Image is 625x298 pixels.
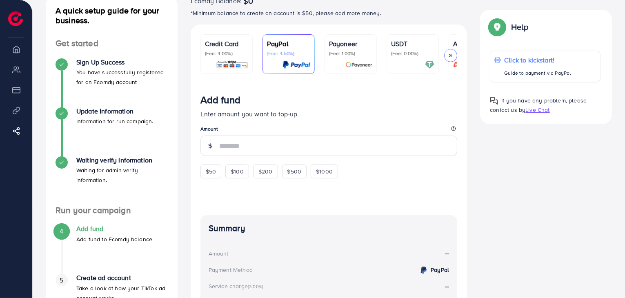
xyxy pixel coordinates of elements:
li: Sign Up Success [46,58,178,107]
p: Guide to payment via PayPal [504,68,571,78]
p: (Fee: 4.00%) [205,50,248,57]
h4: Run your campaign [46,205,178,216]
p: Add fund to Ecomdy balance [76,234,152,244]
img: card [282,60,310,69]
iframe: Chat [590,261,619,292]
img: Popup guide [490,97,498,105]
h4: Add fund [76,225,152,233]
img: logo [8,11,23,26]
img: Popup guide [490,20,505,34]
h4: Summary [209,223,449,234]
li: Waiting verify information [46,156,178,205]
img: card [216,60,248,69]
span: $50 [206,167,216,176]
p: Airwallex [453,39,496,49]
p: Help [511,22,528,32]
h4: Update Information [76,107,153,115]
small: (3.00%) [248,283,263,290]
strong: PayPal [431,266,449,274]
h4: Get started [46,38,178,49]
li: Add fund [46,225,178,274]
h4: A quick setup guide for your business. [46,6,178,25]
h4: Waiting verify information [76,156,168,164]
p: Information for run campaign. [76,116,153,126]
span: $200 [258,167,273,176]
p: Enter amount you want to top-up [200,109,458,119]
p: Payoneer [329,39,372,49]
span: 5 [60,276,63,285]
legend: Amount [200,125,458,136]
span: If you have any problem, please contact us by [490,96,587,114]
p: Waiting for admin verify information. [76,165,168,185]
div: Amount [209,249,229,258]
span: $100 [231,167,244,176]
h3: Add fund [200,94,240,106]
p: You have successfully registered for an Ecomdy account [76,67,168,87]
div: Payment Method [209,266,253,274]
p: *Minimum balance to create an account is $50, please add more money. [191,8,467,18]
span: 4 [60,227,63,236]
img: card [425,60,434,69]
p: (Fee: 4.50%) [267,50,310,57]
span: Live Chat [525,106,549,114]
strong: -- [445,282,449,291]
p: PayPal [267,39,310,49]
li: Update Information [46,107,178,156]
h4: Create ad account [76,274,168,282]
p: (Fee: 0.00%) [391,50,434,57]
p: Credit Card [205,39,248,49]
h4: Sign Up Success [76,58,168,66]
img: credit [419,265,429,275]
p: USDT [391,39,434,49]
p: (Fee: 1.00%) [329,50,372,57]
span: $1000 [316,167,333,176]
img: card [345,60,372,69]
img: card [451,60,496,69]
strong: -- [445,249,449,258]
div: Service charge [209,282,266,290]
span: $500 [287,167,302,176]
p: Click to kickstart! [504,55,571,65]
